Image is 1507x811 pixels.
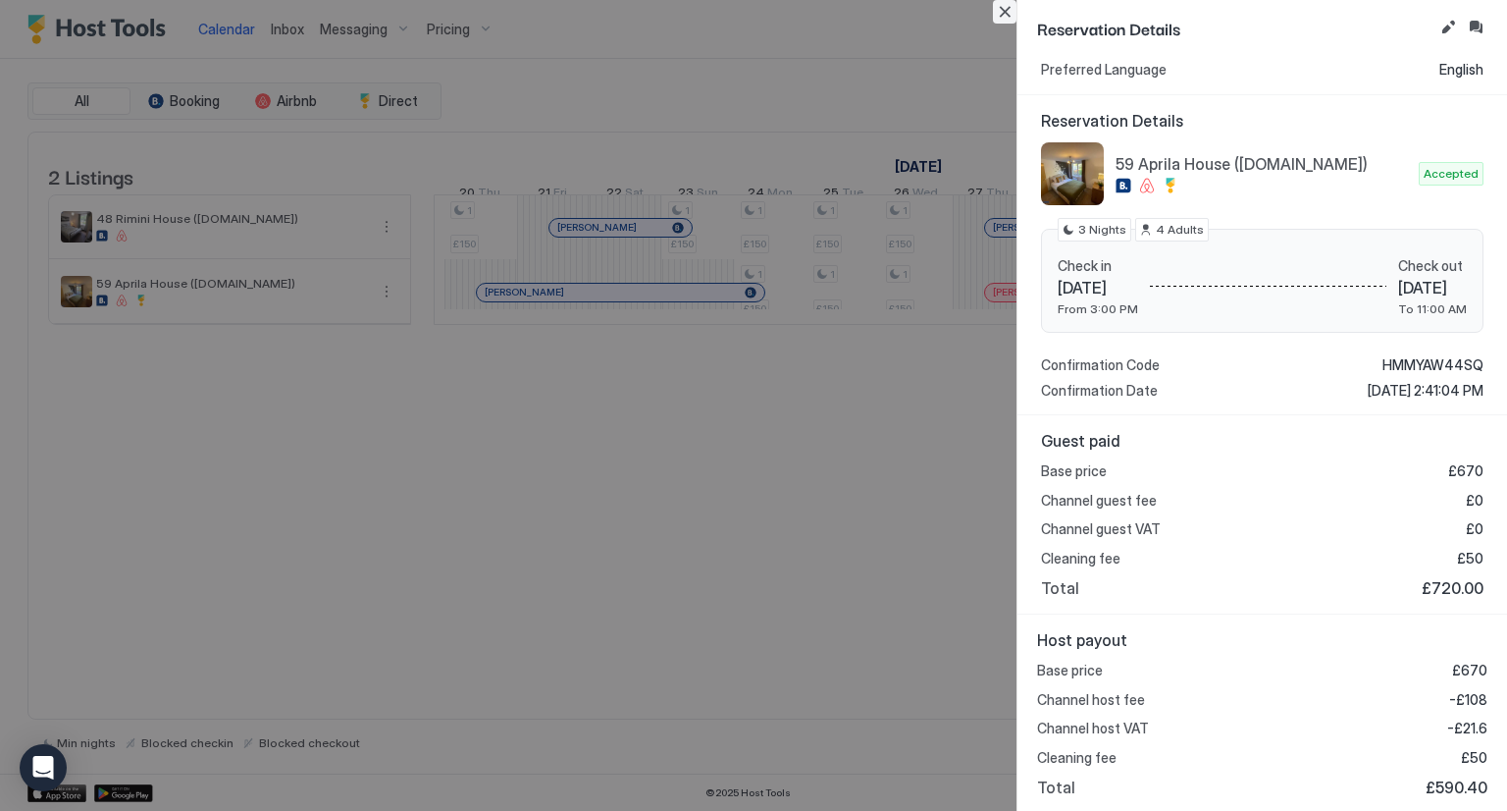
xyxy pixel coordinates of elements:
[1464,16,1487,39] button: Inbox
[1041,431,1483,451] span: Guest paid
[1426,778,1487,797] span: £590.40
[1398,301,1467,316] span: To 11:00 AM
[1037,16,1432,40] span: Reservation Details
[20,744,67,791] div: Open Intercom Messenger
[1041,61,1167,79] span: Preferred Language
[1156,221,1204,239] span: 4 Adults
[1058,257,1138,275] span: Check in
[1037,778,1075,797] span: Total
[1461,749,1487,767] span: £50
[1041,142,1104,205] div: listing image
[1439,61,1483,79] span: English
[1078,221,1126,239] span: 3 Nights
[1436,16,1460,39] button: Edit reservation
[1382,356,1483,374] span: HMMYAW44SQ
[1116,154,1411,174] span: 59 Aprila House ([DOMAIN_NAME])
[1037,691,1145,709] span: Channel host fee
[1037,749,1117,767] span: Cleaning fee
[1452,662,1487,679] span: £670
[1457,550,1483,568] span: £50
[1037,662,1103,679] span: Base price
[1041,462,1107,480] span: Base price
[1058,301,1138,316] span: From 3:00 PM
[1041,520,1161,538] span: Channel guest VAT
[1041,578,1079,598] span: Total
[1466,520,1483,538] span: £0
[1041,111,1483,131] span: Reservation Details
[1058,278,1138,297] span: [DATE]
[1447,720,1487,737] span: -£21.6
[1041,356,1160,374] span: Confirmation Code
[1041,382,1158,400] span: Confirmation Date
[1448,462,1483,480] span: £670
[1368,382,1483,400] span: [DATE] 2:41:04 PM
[1466,492,1483,510] span: £0
[1449,691,1487,709] span: -£108
[1424,165,1479,183] span: Accepted
[1422,578,1483,598] span: £720.00
[1041,492,1157,510] span: Channel guest fee
[1398,278,1467,297] span: [DATE]
[1041,550,1120,568] span: Cleaning fee
[1037,630,1487,650] span: Host payout
[1037,720,1149,737] span: Channel host VAT
[1398,257,1467,275] span: Check out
